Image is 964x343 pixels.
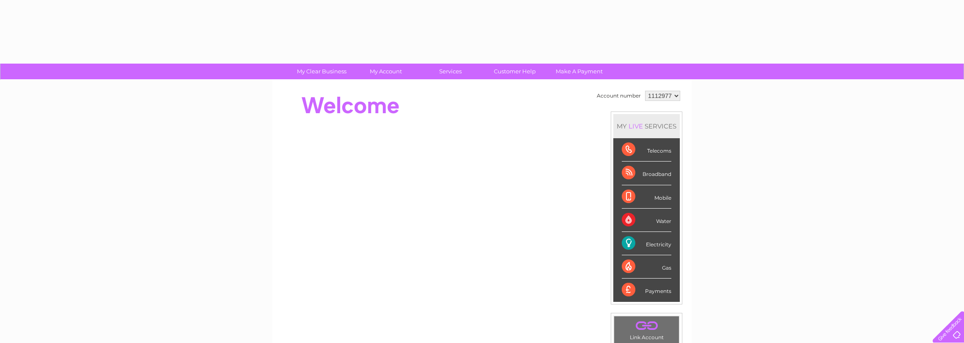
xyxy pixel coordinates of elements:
[622,255,671,279] div: Gas
[622,162,671,185] div: Broadband
[622,209,671,232] div: Water
[416,64,485,79] a: Services
[613,114,680,138] div: MY SERVICES
[480,64,550,79] a: Customer Help
[614,316,679,343] td: Link Account
[627,122,645,130] div: LIVE
[622,138,671,162] div: Telecoms
[622,279,671,301] div: Payments
[287,64,357,79] a: My Clear Business
[351,64,421,79] a: My Account
[622,185,671,209] div: Mobile
[544,64,614,79] a: Make A Payment
[616,318,677,333] a: .
[622,232,671,255] div: Electricity
[595,89,643,103] td: Account number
